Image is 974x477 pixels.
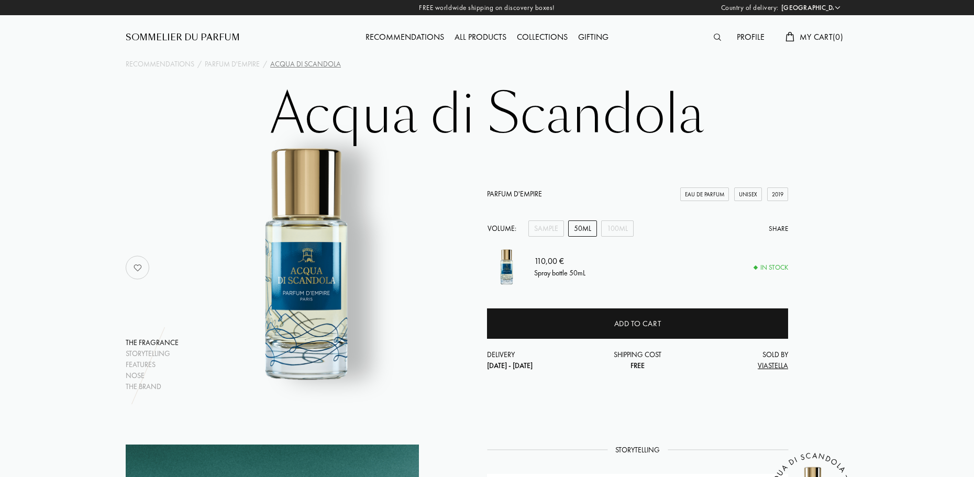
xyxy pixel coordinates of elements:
[487,189,542,198] a: Parfum d'Empire
[126,59,194,70] a: Recommendations
[721,3,779,13] span: Country of delivery:
[785,32,794,41] img: cart.svg
[126,381,179,392] div: The brand
[568,220,597,237] div: 50mL
[734,187,762,202] div: Unisex
[126,370,179,381] div: Nose
[487,349,588,371] div: Delivery
[754,262,788,273] div: In stock
[126,31,240,44] a: Sommelier du Parfum
[601,220,634,237] div: 100mL
[769,224,788,234] div: Share
[449,31,512,42] a: All products
[127,257,148,278] img: no_like_p.png
[487,247,526,286] img: Acqua di Scandola Parfum d'Empire
[512,31,573,45] div: Collections
[225,86,749,143] h1: Acqua di Scandola
[630,361,645,370] span: Free
[573,31,614,45] div: Gifting
[534,255,585,268] div: 110,00 €
[126,337,179,348] div: The fragrance
[177,133,436,392] img: Acqua di Scandola Parfum d'Empire
[126,348,179,359] div: Storytelling
[487,361,533,370] span: [DATE] - [DATE]
[205,59,260,70] a: Parfum d'Empire
[573,31,614,42] a: Gifting
[732,31,770,42] a: Profile
[197,59,202,70] div: /
[767,187,788,202] div: 2019
[270,59,341,70] div: Acqua di Scandola
[449,31,512,45] div: All products
[758,361,788,370] span: VIASTELLA
[732,31,770,45] div: Profile
[360,31,449,42] a: Recommendations
[360,31,449,45] div: Recommendations
[714,34,721,41] img: search_icn.svg
[680,187,729,202] div: Eau de Parfum
[800,31,843,42] span: My Cart ( 0 )
[126,359,179,370] div: Features
[487,220,522,237] div: Volume:
[512,31,573,42] a: Collections
[614,318,661,330] div: Add to cart
[688,349,788,371] div: Sold by
[528,220,564,237] div: Sample
[263,59,267,70] div: /
[588,349,688,371] div: Shipping cost
[534,268,585,279] div: Spray bottle 50mL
